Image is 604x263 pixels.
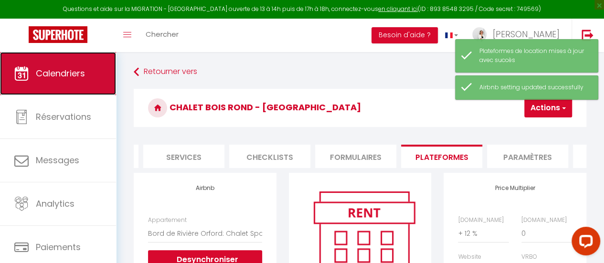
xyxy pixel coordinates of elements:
li: Formulaires [315,145,396,168]
li: Paramètres [487,145,568,168]
h4: Price Multiplier [458,185,572,191]
button: Besoin d'aide ? [371,27,438,43]
label: [DOMAIN_NAME] [458,216,503,225]
span: Messages [36,154,79,166]
span: Chercher [146,29,179,39]
li: Services [143,145,224,168]
a: Retourner vers [134,63,586,81]
span: [PERSON_NAME] [493,28,560,40]
button: Actions [524,98,572,117]
label: Website [458,252,481,262]
a: ... [PERSON_NAME] [465,19,572,52]
iframe: LiveChat chat widget [564,223,604,263]
span: Calendriers [36,67,85,79]
span: Analytics [36,198,74,210]
li: Checklists [229,145,310,168]
span: Paiements [36,241,81,253]
span: Réservations [36,111,91,123]
img: Super Booking [29,26,87,43]
label: [DOMAIN_NAME] [521,216,567,225]
div: Plateformes de location mises à jour avec succès [479,47,588,65]
img: logout [582,29,593,41]
a: en cliquant ici [378,5,418,13]
img: ... [472,27,487,42]
h4: Airbnb [148,185,262,191]
label: VRBO [521,252,537,262]
h3: Chalet Bois Rond - [GEOGRAPHIC_DATA] [134,89,586,127]
label: Appartement [148,216,187,225]
li: Plateformes [401,145,482,168]
a: Chercher [138,19,186,52]
div: Airbnb setting updated successfully [479,83,588,92]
